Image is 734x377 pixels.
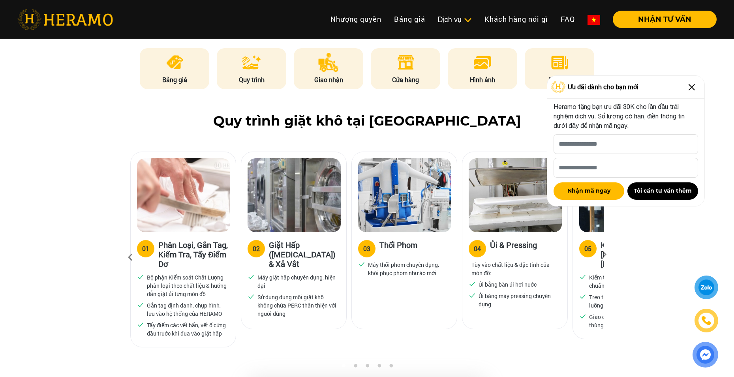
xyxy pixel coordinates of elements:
h3: Phân Loại, Gắn Tag, Kiểm Tra, Tẩy Điểm Dơ [158,240,229,268]
p: Quy trình [217,75,286,84]
a: Khách hàng nói gì [478,11,554,28]
a: Bảng giá [388,11,432,28]
img: heramo-logo.png [17,9,113,30]
img: checked.svg [579,313,586,320]
div: 04 [474,244,481,253]
p: Máy thổi phom chuyên dụng, khôi phục phom như áo mới [368,261,448,277]
button: 5 [387,364,395,371]
img: checked.svg [469,292,476,299]
img: checked.svg [137,301,144,308]
p: Ủi bằng máy pressing chuyên dụng [479,292,558,308]
img: vn-flag.png [588,15,600,25]
p: Giao nhận [294,75,363,84]
p: Ủi bằng bàn ủi hơi nước [479,280,537,289]
img: pricing.png [165,53,184,72]
img: heramo-quy-trinh-giat-hap-tieu-chuan-buoc-1 [137,158,230,232]
p: Hình ảnh [448,75,517,84]
p: Sử dụng dung môi giặt khô không chứa PERC thân thiện với người dùng [257,293,337,318]
p: Bộ phận Kiểm soát Chất Lượng phân loại theo chất liệu & hướng dẫn giặt ủi từng món đồ [147,273,227,298]
button: 1 [340,364,347,371]
div: 01 [142,244,149,253]
img: checked.svg [137,321,144,328]
p: Báo chí [525,75,594,84]
div: 05 [584,244,591,253]
img: phone-icon [702,316,711,325]
img: heramo-quy-trinh-giat-hap-tieu-chuan-buoc-4 [469,158,562,232]
p: Bảng giá [140,75,209,84]
h3: Kiểm Tra Chất [PERSON_NAME] & [PERSON_NAME] [601,240,672,268]
img: delivery.png [318,53,339,72]
h3: Giặt Hấp ([MEDICAL_DATA]) & Xả Vắt [269,240,340,268]
img: Logo [551,81,566,93]
p: Cửa hàng [371,75,440,84]
p: Tẩy điểm các vết bẩn, vết ố cứng đầu trước khi đưa vào giặt hấp [147,321,227,338]
button: NHẬN TƯ VẤN [613,11,717,28]
img: checked.svg [248,273,255,280]
p: Giao đến khách hàng bằng thùng chữ U để giữ phom đồ [589,313,669,329]
img: store.png [396,53,415,72]
p: Máy giặt hấp chuyên dụng, hiện đại [257,273,337,290]
button: 2 [351,364,359,371]
img: checked.svg [579,293,586,300]
button: 4 [375,364,383,371]
img: process.png [242,53,261,72]
p: Treo thẳng thớm, đóng gói kỹ lưỡng [589,293,669,309]
span: Ưu đãi dành cho bạn mới [568,82,638,92]
a: FAQ [554,11,581,28]
img: Close [685,81,698,94]
img: subToggleIcon [464,16,472,24]
img: checked.svg [469,280,476,287]
img: heramo-quy-trinh-giat-hap-tieu-chuan-buoc-2 [248,158,341,232]
button: Nhận mã ngay [554,182,624,200]
img: checked.svg [358,261,365,268]
img: news.png [550,53,569,72]
div: Dịch vụ [438,14,472,25]
img: checked.svg [248,293,255,300]
button: Tôi cần tư vấn thêm [627,182,698,200]
p: Gắn tag định danh, chụp hình, lưu vào hệ thống của HERAMO [147,301,227,318]
a: Nhượng quyền [324,11,388,28]
div: 02 [253,244,260,253]
a: NHẬN TƯ VẤN [606,16,717,23]
h3: Thổi Phom [379,240,417,256]
button: 3 [363,364,371,371]
p: Tùy vào chất liệu & đặc tính của món đồ: [471,261,558,277]
p: Heramo tặng bạn ưu đãi 30K cho lần đầu trải nghiệm dịch vụ. Số lượng có hạn, điền thông tin dưới ... [554,102,698,130]
h2: Quy trình giặt khô tại [GEOGRAPHIC_DATA] [17,113,717,129]
img: heramo-quy-trinh-giat-hap-tieu-chuan-buoc-3 [358,158,451,232]
img: checked.svg [137,273,144,280]
h3: Ủi & Pressing [490,240,537,256]
p: Kiểm tra chất lượng xử lý đạt chuẩn [589,273,669,290]
img: image.png [473,53,492,72]
img: checked.svg [579,273,586,280]
a: phone-icon [696,310,717,331]
div: 03 [363,244,370,253]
